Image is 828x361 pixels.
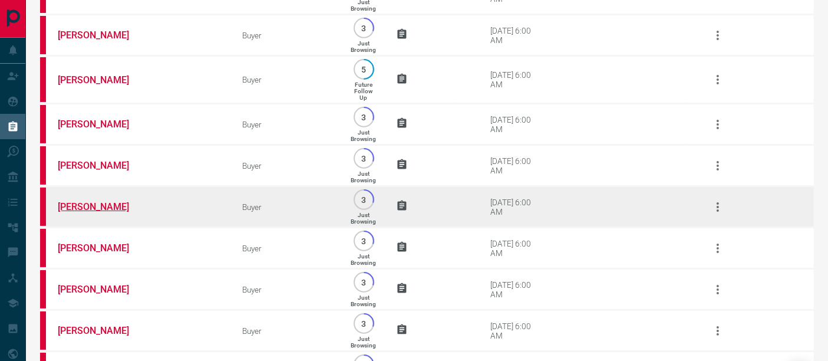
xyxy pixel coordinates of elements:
div: Buyer [242,202,331,212]
p: Just Browsing [351,170,376,183]
div: property.ca [40,188,46,226]
p: 3 [359,24,368,32]
p: Just Browsing [351,212,376,225]
div: [DATE] 6:00 AM [490,156,540,175]
div: property.ca [40,146,46,185]
div: property.ca [40,229,46,267]
a: [PERSON_NAME] [58,74,146,86]
div: Buyer [242,244,331,253]
div: property.ca [40,311,46,350]
p: Just Browsing [351,336,376,349]
div: Buyer [242,31,331,40]
div: [DATE] 6:00 AM [490,198,540,216]
div: [DATE] 6:00 AM [490,115,540,134]
div: [DATE] 6:00 AM [490,280,540,299]
div: [DATE] 6:00 AM [490,70,540,89]
p: Future Follow Up [354,81,372,101]
p: 3 [359,113,368,122]
a: [PERSON_NAME] [58,284,146,295]
div: Buyer [242,285,331,294]
p: Just Browsing [351,40,376,53]
p: Just Browsing [351,129,376,142]
p: 3 [359,237,368,245]
a: [PERSON_NAME] [58,201,146,212]
div: Buyer [242,120,331,129]
div: property.ca [40,16,46,54]
div: [DATE] 6:00 AM [490,26,540,45]
p: 3 [359,278,368,287]
p: 3 [359,195,368,204]
a: [PERSON_NAME] [58,242,146,254]
a: [PERSON_NAME] [58,160,146,171]
p: 3 [359,319,368,328]
div: Buyer [242,75,331,84]
div: [DATE] 6:00 AM [490,239,540,258]
a: [PERSON_NAME] [58,29,146,41]
p: 5 [359,65,368,74]
div: Buyer [242,326,331,336]
div: Buyer [242,161,331,170]
div: [DATE] 6:00 AM [490,321,540,340]
p: Just Browsing [351,253,376,266]
div: property.ca [40,270,46,309]
div: property.ca [40,105,46,143]
p: 3 [359,154,368,163]
p: Just Browsing [351,294,376,307]
div: property.ca [40,57,46,102]
a: [PERSON_NAME] [58,325,146,336]
a: [PERSON_NAME] [58,119,146,130]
